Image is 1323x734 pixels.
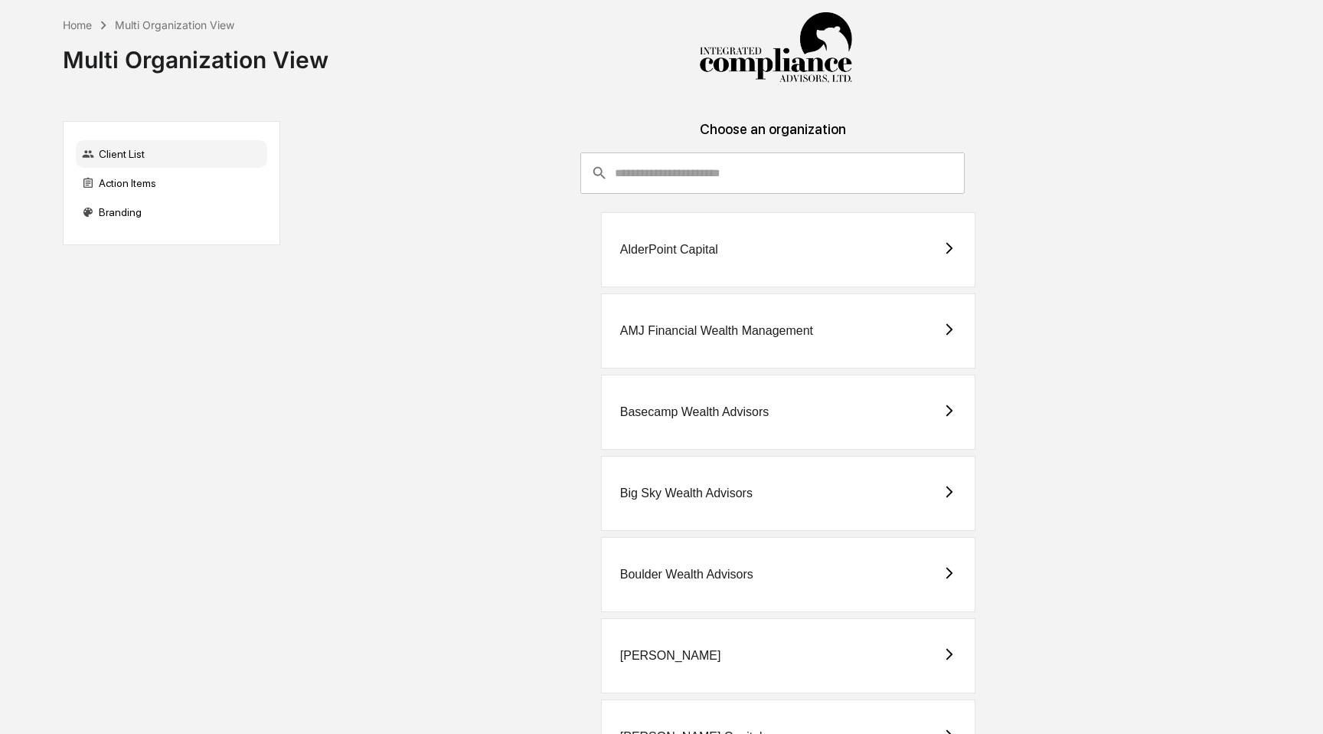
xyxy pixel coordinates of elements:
div: Branding [76,198,267,226]
div: Boulder Wealth Advisors [620,568,753,582]
div: Basecamp Wealth Advisors [620,405,769,419]
div: Multi Organization View [115,18,234,31]
img: Integrated Compliance Advisors [699,12,852,84]
div: AlderPoint Capital [620,243,718,257]
div: Choose an organization [292,121,1253,152]
div: AMJ Financial Wealth Management [620,324,813,338]
div: Client List [76,140,267,168]
div: consultant-dashboard__filter-organizations-search-bar [580,152,965,194]
div: [PERSON_NAME] [620,649,721,663]
div: Action Items [76,169,267,197]
div: Home [63,18,92,31]
div: Multi Organization View [63,34,328,74]
div: Big Sky Wealth Advisors [620,487,753,500]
